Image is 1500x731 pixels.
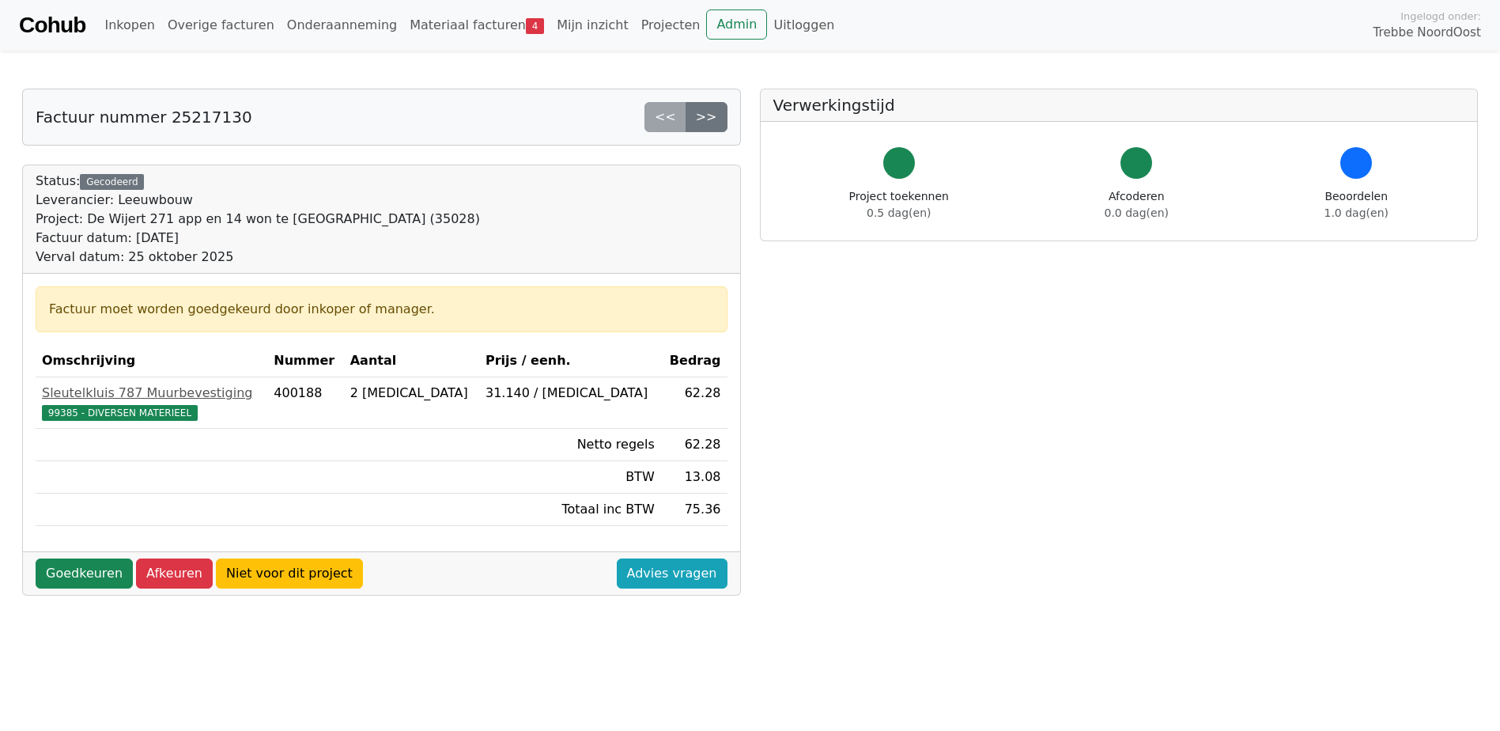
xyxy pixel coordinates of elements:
td: Totaal inc BTW [479,494,661,526]
span: 99385 - DIVERSEN MATERIEEL [42,405,198,421]
td: Netto regels [479,429,661,461]
td: 62.28 [661,429,727,461]
a: Cohub [19,6,85,44]
div: Status: [36,172,480,267]
a: Overige facturen [161,9,281,41]
div: 2 [MEDICAL_DATA] [350,384,473,403]
a: Sleutelkluis 787 Muurbevestiging99385 - DIVERSEN MATERIEEL [42,384,261,422]
div: Beoordelen [1324,188,1389,222]
th: Prijs / eenh. [479,345,661,377]
a: Uitloggen [767,9,841,41]
span: 4 [526,18,544,34]
a: >> [686,102,727,132]
td: 75.36 [661,494,727,526]
a: Afkeuren [136,559,213,589]
td: 62.28 [661,377,727,429]
div: Afcoderen [1105,188,1169,222]
span: 1.0 dag(en) [1324,206,1389,219]
a: Mijn inzicht [550,9,635,41]
div: Project toekennen [849,188,949,222]
a: Projecten [635,9,707,41]
a: Onderaanneming [281,9,403,41]
a: Niet voor dit project [216,559,363,589]
td: BTW [479,461,661,494]
a: Admin [706,9,767,40]
td: 400188 [267,377,343,429]
a: Materiaal facturen4 [403,9,550,41]
span: 0.0 dag(en) [1105,206,1169,219]
th: Bedrag [661,345,727,377]
th: Aantal [344,345,479,377]
a: Inkopen [98,9,161,41]
span: Trebbe NoordOost [1373,24,1481,42]
span: 0.5 dag(en) [867,206,931,219]
div: Factuur datum: [DATE] [36,229,480,248]
a: Goedkeuren [36,559,133,589]
div: Factuur moet worden goedgekeurd door inkoper of manager. [49,300,714,319]
a: Advies vragen [617,559,727,589]
td: 13.08 [661,461,727,494]
div: Project: De Wijert 271 app en 14 won te [GEOGRAPHIC_DATA] (35028) [36,210,480,229]
div: Verval datum: 25 oktober 2025 [36,248,480,267]
div: Leverancier: Leeuwbouw [36,191,480,210]
th: Omschrijving [36,345,267,377]
div: Gecodeerd [80,174,144,190]
h5: Verwerkingstijd [773,96,1465,115]
h5: Factuur nummer 25217130 [36,108,252,127]
div: 31.140 / [MEDICAL_DATA] [486,384,655,403]
span: Ingelogd onder: [1400,9,1481,24]
th: Nummer [267,345,343,377]
div: Sleutelkluis 787 Muurbevestiging [42,384,261,403]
